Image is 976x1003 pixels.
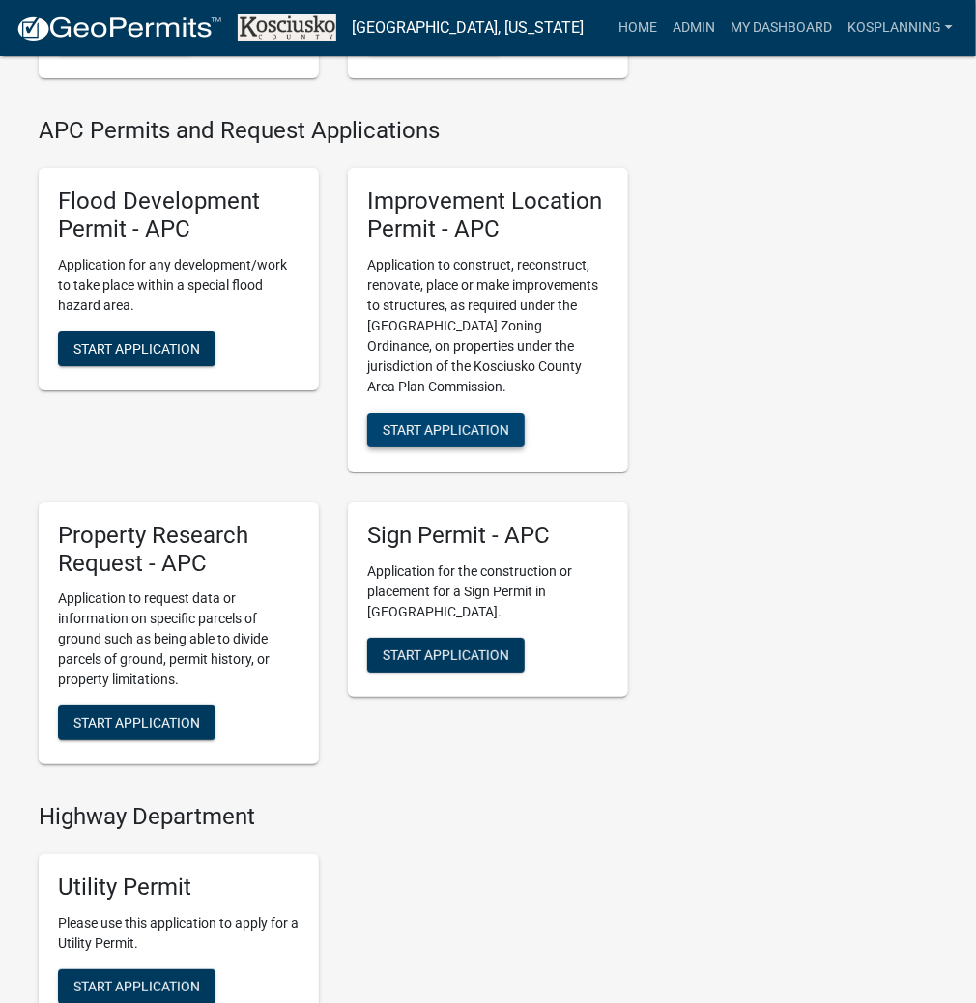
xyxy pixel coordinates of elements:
[367,638,525,673] button: Start Application
[611,10,665,46] a: Home
[39,117,628,145] h4: APC Permits and Request Applications
[840,10,961,46] a: kosplanning
[58,331,215,366] button: Start Application
[367,187,609,244] h5: Improvement Location Permit - APC
[58,913,300,954] p: Please use this application to apply for a Utility Permit.
[367,255,609,397] p: Application to construct, reconstruct, renovate, place or make improvements to structures, as req...
[58,187,300,244] h5: Flood Development Permit - APC
[723,10,840,46] a: My Dashboard
[73,715,200,731] span: Start Application
[367,522,609,550] h5: Sign Permit - APC
[73,979,200,994] span: Start Application
[383,421,509,437] span: Start Application
[383,646,509,662] span: Start Application
[58,588,300,690] p: Application to request data or information on specific parcels of ground such as being able to di...
[367,561,609,622] p: Application for the construction or placement for a Sign Permit in [GEOGRAPHIC_DATA].
[352,12,584,44] a: [GEOGRAPHIC_DATA], [US_STATE]
[39,803,628,831] h4: Highway Department
[73,340,200,356] span: Start Application
[58,874,300,902] h5: Utility Permit
[58,522,300,578] h5: Property Research Request - APC
[665,10,723,46] a: Admin
[367,413,525,447] button: Start Application
[58,255,300,316] p: Application for any development/work to take place within a special flood hazard area.
[238,14,336,41] img: Kosciusko County, Indiana
[58,705,215,740] button: Start Application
